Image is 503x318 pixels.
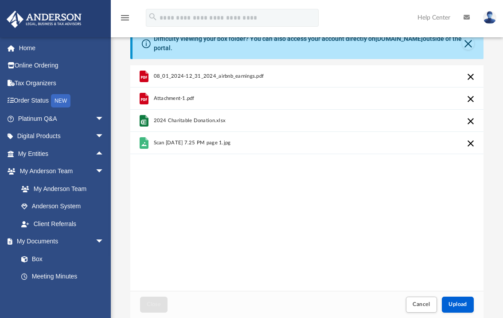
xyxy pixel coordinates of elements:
a: Online Ordering [6,57,117,75]
a: Platinum Q&Aarrow_drop_down [6,110,117,127]
i: menu [120,12,130,23]
a: Tax Organizers [6,74,117,92]
a: My Anderson Team [12,180,109,198]
a: Forms Library [12,285,109,303]
a: My Documentsarrow_drop_down [6,233,113,250]
div: Difficulty viewing your box folder? You can also access your account directly on outside of the p... [154,34,462,53]
span: Close [147,302,161,307]
a: Meeting Minutes [12,268,113,286]
a: Box [12,250,109,268]
img: User Pic [483,11,496,24]
a: menu [120,17,130,23]
button: Cancel this upload [466,72,476,82]
button: Cancel [406,297,437,312]
span: Scan [DATE] 7.25 PM page 1.jpg [154,140,231,146]
span: arrow_drop_down [95,110,113,128]
span: arrow_drop_down [95,163,113,181]
a: My Anderson Teamarrow_drop_down [6,163,113,180]
button: Cancel this upload [466,138,476,149]
div: grid [130,65,484,291]
button: Cancel this upload [466,116,476,127]
div: Upload [130,65,484,318]
span: Attachment-1.pdf [154,95,195,101]
i: search [148,12,158,22]
a: My Entitiesarrow_drop_up [6,145,117,163]
button: Cancel this upload [466,94,476,104]
a: Digital Productsarrow_drop_down [6,127,117,145]
span: arrow_drop_down [95,233,113,251]
img: Anderson Advisors Platinum Portal [4,11,84,28]
span: arrow_drop_down [95,127,113,146]
a: Client Referrals [12,215,113,233]
div: NEW [51,94,70,107]
span: arrow_drop_up [95,145,113,163]
a: Home [6,39,117,57]
a: Anderson System [12,198,113,215]
a: Order StatusNEW [6,92,117,110]
a: [DOMAIN_NAME] [375,35,423,42]
button: Close [140,297,168,312]
span: 2024 Charitable Donation.xlsx [154,118,226,123]
span: 08_01_2024-12_31_2024_airbnb_earnings.pdf [154,73,264,79]
button: Close [462,37,474,50]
